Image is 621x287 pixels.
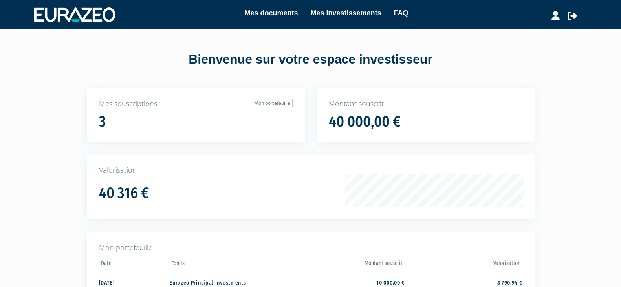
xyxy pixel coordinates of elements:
[99,165,522,175] p: Valorisation
[310,7,381,18] a: Mes investissements
[244,7,298,18] a: Mes documents
[329,99,522,109] p: Montant souscrit
[405,258,522,272] th: Valorisation
[99,243,522,253] p: Mon portefeuille
[99,114,106,130] h1: 3
[99,99,293,109] p: Mes souscriptions
[169,258,287,272] th: Fonds
[69,51,552,69] div: Bienvenue sur votre espace investisseur
[394,7,409,18] a: FAQ
[99,185,149,202] h1: 40 316 €
[34,7,115,22] img: 1732889491-logotype_eurazeo_blanc_rvb.png
[252,99,293,107] a: Mon portefeuille
[99,258,170,272] th: Date
[329,114,401,130] h1: 40 000,00 €
[287,258,405,272] th: Montant souscrit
